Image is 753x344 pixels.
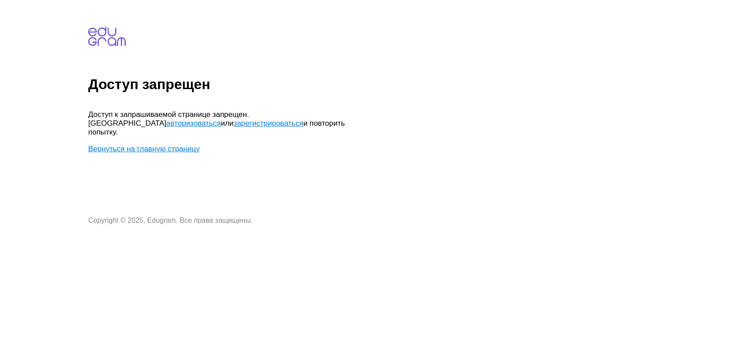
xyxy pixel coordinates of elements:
a: авторизоваться [166,119,221,127]
p: Copyright © 2025, Edugram. Все права защищены. [88,217,353,224]
h1: Доступ запрещен [88,76,749,93]
img: edugram.com [88,26,126,46]
a: Вернуться на главную страницу [88,145,200,153]
p: Доступ к запрашиваемой странице запрещен. [GEOGRAPHIC_DATA] или и повторить попытку. [88,110,353,137]
a: зарегистрироваться [233,119,303,127]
